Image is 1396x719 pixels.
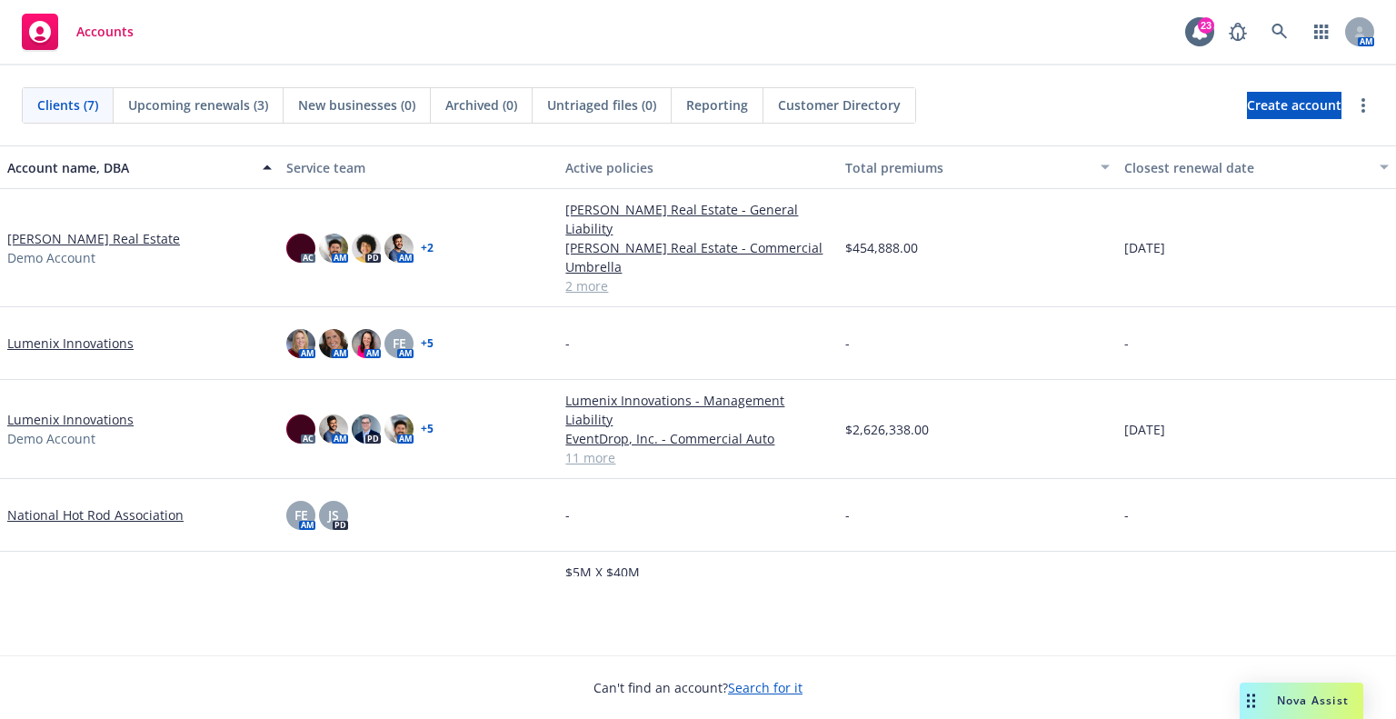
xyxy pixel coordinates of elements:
img: photo [286,414,315,444]
a: Lumenix Innovations - Management Liability [565,391,830,429]
span: - [1124,334,1129,353]
span: Archived (0) [445,95,517,115]
div: Account name, DBA [7,158,252,177]
button: Nova Assist [1240,683,1363,719]
a: + 5 [421,338,434,349]
img: photo [384,414,414,444]
div: Total premiums [845,158,1090,177]
button: Service team [279,145,558,189]
a: $5M X $40M [565,563,830,582]
span: FE [294,505,308,524]
img: photo [319,234,348,263]
span: - [565,334,570,353]
span: [DATE] [1124,420,1165,439]
img: photo [319,329,348,358]
span: New businesses (0) [298,95,415,115]
span: [DATE] [1124,238,1165,257]
a: [PERSON_NAME] Real Estate [7,229,180,248]
a: Report a Bug [1220,14,1256,50]
a: Create account [1247,92,1341,119]
span: Clients (7) [37,95,98,115]
div: Service team [286,158,551,177]
a: 2 more [565,276,830,295]
button: Active policies [558,145,837,189]
img: photo [319,414,348,444]
a: EventDrop, Inc. - Commercial Auto [565,429,830,448]
span: - [1124,505,1129,524]
div: Drag to move [1240,683,1262,719]
a: 11 more [565,448,830,467]
button: Total premiums [838,145,1117,189]
a: National Hot Rod Association [7,505,184,524]
img: photo [352,414,381,444]
a: + 5 [421,424,434,434]
span: $2,626,338.00 [845,420,929,439]
span: Untriaged files (0) [547,95,656,115]
span: Demo Account [7,248,95,267]
span: Nova Assist [1277,693,1349,708]
a: Accounts [15,6,141,57]
img: photo [352,234,381,263]
span: JS [328,505,339,524]
span: Upcoming renewals (3) [128,95,268,115]
span: Accounts [76,25,134,39]
span: Customer Directory [778,95,901,115]
span: Create account [1247,88,1341,123]
div: 23 [1198,17,1214,34]
a: Lumenix Innovations [7,410,134,429]
span: - [845,505,850,524]
a: [PERSON_NAME] Real Estate - Commercial Umbrella [565,238,830,276]
img: photo [384,234,414,263]
span: Demo Account [7,429,95,448]
a: Search [1261,14,1298,50]
a: Lumenix Innovations [7,334,134,353]
span: - [845,334,850,353]
span: Can't find an account? [593,678,803,697]
a: Search for it [728,679,803,696]
img: photo [286,234,315,263]
div: Closest renewal date [1124,158,1369,177]
span: Reporting [686,95,748,115]
span: - [565,505,570,524]
div: Active policies [565,158,830,177]
a: + 2 [421,243,434,254]
img: photo [352,329,381,358]
a: [PERSON_NAME] Real Estate - General Liability [565,200,830,238]
span: FE [393,334,406,353]
button: Closest renewal date [1117,145,1396,189]
a: more [1352,95,1374,116]
img: photo [286,329,315,358]
span: $454,888.00 [845,238,918,257]
a: Switch app [1303,14,1340,50]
